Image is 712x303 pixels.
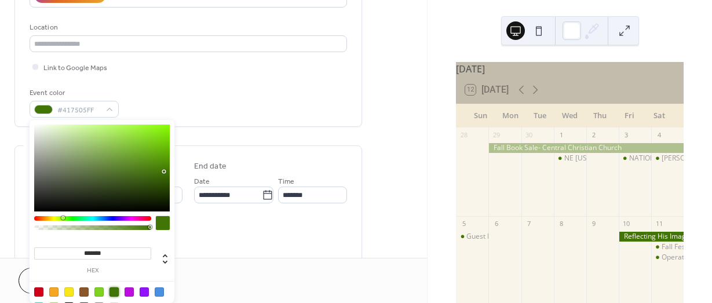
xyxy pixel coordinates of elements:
[492,220,501,228] div: 6
[125,287,134,297] div: #BD10E0
[459,131,468,140] div: 28
[525,104,555,127] div: Tue
[615,104,645,127] div: Fri
[525,220,534,228] div: 7
[585,104,615,127] div: Thu
[30,87,116,99] div: Event color
[492,131,501,140] div: 29
[619,232,684,242] div: Reflecting His Image- Women's Only Retreat- Bigfork
[194,160,227,173] div: End date
[30,21,345,34] div: Location
[619,154,651,163] div: NATIONAL SPEAKER EVENT FOR PASTORS - Helena, MT
[644,104,674,127] div: Sat
[57,104,100,116] span: #417505FF
[19,268,90,294] button: Cancel
[655,220,663,228] div: 11
[140,287,149,297] div: #9013FE
[651,242,684,252] div: Fall Festival- Kalispell
[466,232,659,242] div: Guest Preacher [PERSON_NAME] @ [DEMOGRAPHIC_DATA]
[555,104,585,127] div: Wed
[651,253,684,262] div: Operation Christmas Child Shoebox Fundraiser
[554,154,586,163] div: NE Wyoming Fields of Faith
[79,287,89,297] div: #8B572A
[64,287,74,297] div: #F8E71C
[622,131,631,140] div: 3
[278,176,294,188] span: Time
[557,220,566,228] div: 8
[49,287,59,297] div: #F5A623
[590,220,598,228] div: 9
[488,143,683,153] div: Fall Book Sale- Central Christian Church
[34,287,43,297] div: #D0021B
[557,131,566,140] div: 1
[655,131,663,140] div: 4
[525,131,534,140] div: 30
[43,62,107,74] span: Link to Google Maps
[194,176,210,188] span: Date
[34,268,151,274] label: hex
[94,287,104,297] div: #7ED321
[564,154,659,163] div: NE [US_STATE] Fields of Faith
[495,104,525,127] div: Mon
[590,131,598,140] div: 2
[459,220,468,228] div: 5
[651,154,684,163] div: Hunter's Retreat at Grace Bible- Miles City, MT
[155,287,164,297] div: #4A90E2
[622,220,631,228] div: 10
[109,287,119,297] div: #417505
[456,62,684,76] div: [DATE]
[456,232,488,242] div: Guest Preacher Peter Wetendorf @ Valier Baptist Church
[465,104,495,127] div: Sun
